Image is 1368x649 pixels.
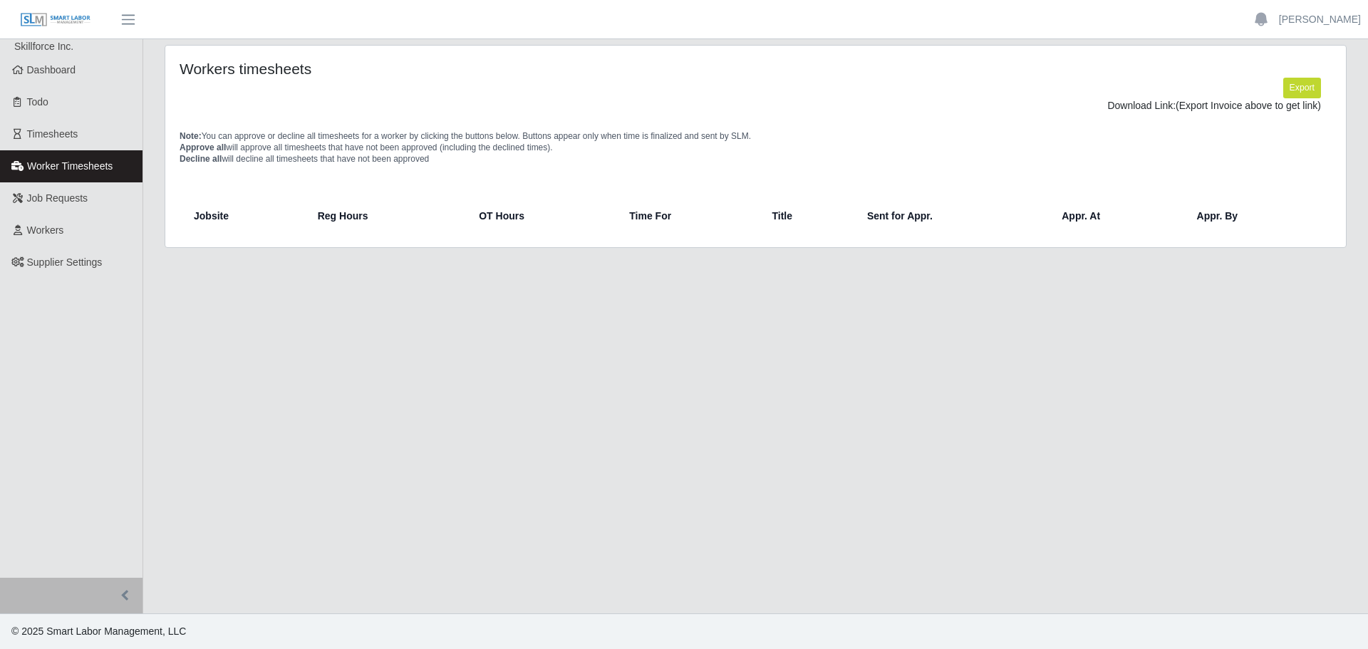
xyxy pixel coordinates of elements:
span: © 2025 Smart Labor Management, LLC [11,625,186,637]
span: Todo [27,96,48,108]
span: Supplier Settings [27,256,103,268]
img: SLM Logo [20,12,91,28]
th: Appr. At [1050,199,1185,233]
span: Decline all [180,154,222,164]
th: Appr. By [1186,199,1326,233]
th: Jobsite [185,199,306,233]
div: Download Link: [190,98,1321,113]
span: (Export Invoice above to get link) [1176,100,1321,111]
span: Note: [180,131,202,141]
button: Export [1283,78,1321,98]
span: Dashboard [27,64,76,76]
a: [PERSON_NAME] [1279,12,1361,27]
span: Approve all [180,142,226,152]
span: Skillforce Inc. [14,41,73,52]
th: Reg Hours [306,199,468,233]
span: Timesheets [27,128,78,140]
th: Title [761,199,856,233]
th: Time For [618,199,760,233]
span: Worker Timesheets [27,160,113,172]
span: Job Requests [27,192,88,204]
p: You can approve or decline all timesheets for a worker by clicking the buttons below. Buttons app... [180,130,1332,165]
h4: Workers timesheets [180,60,647,78]
span: Workers [27,224,64,236]
th: OT Hours [467,199,618,233]
th: Sent for Appr. [856,199,1050,233]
